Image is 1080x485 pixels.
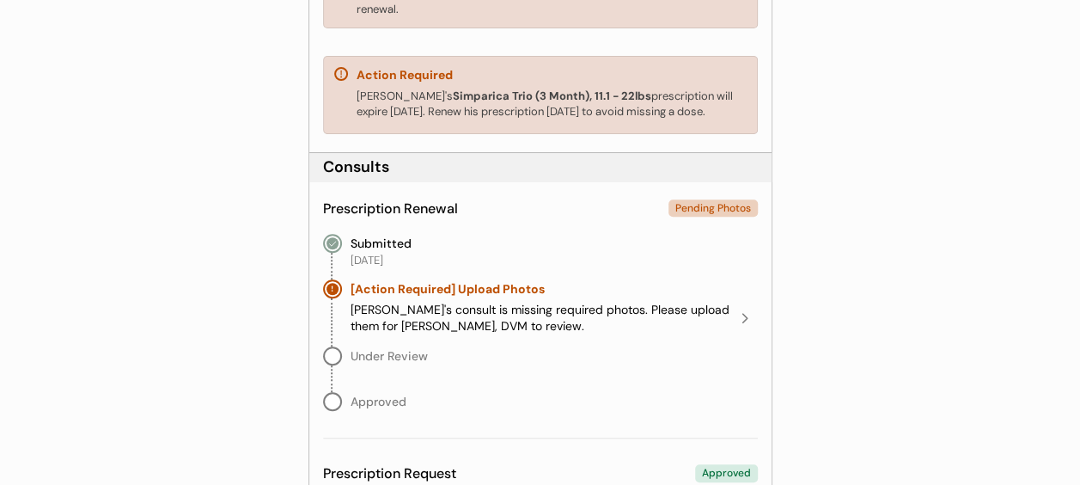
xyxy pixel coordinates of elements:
[351,253,383,268] div: [DATE]
[357,89,747,120] div: [PERSON_NAME]'s prescription will expire [DATE]. Renew his prescription [DATE] to avoid missing a...
[351,347,428,365] div: Under Review
[453,89,651,103] strong: Simparica Trio (3 Month), 11.1 - 22lbs
[323,157,389,178] div: Consults
[668,200,758,218] div: Pending Photos
[351,392,406,411] div: Approved
[323,200,458,218] div: Prescription Renewal
[357,67,453,84] div: Action Required
[351,234,412,253] div: Submitted
[695,464,758,482] div: Approved
[323,464,456,483] div: Prescription Request
[351,279,545,298] div: [Action Required] Upload Photos
[351,302,732,335] div: [PERSON_NAME]'s consult is missing required photos. Please upload them for [PERSON_NAME], DVM to ...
